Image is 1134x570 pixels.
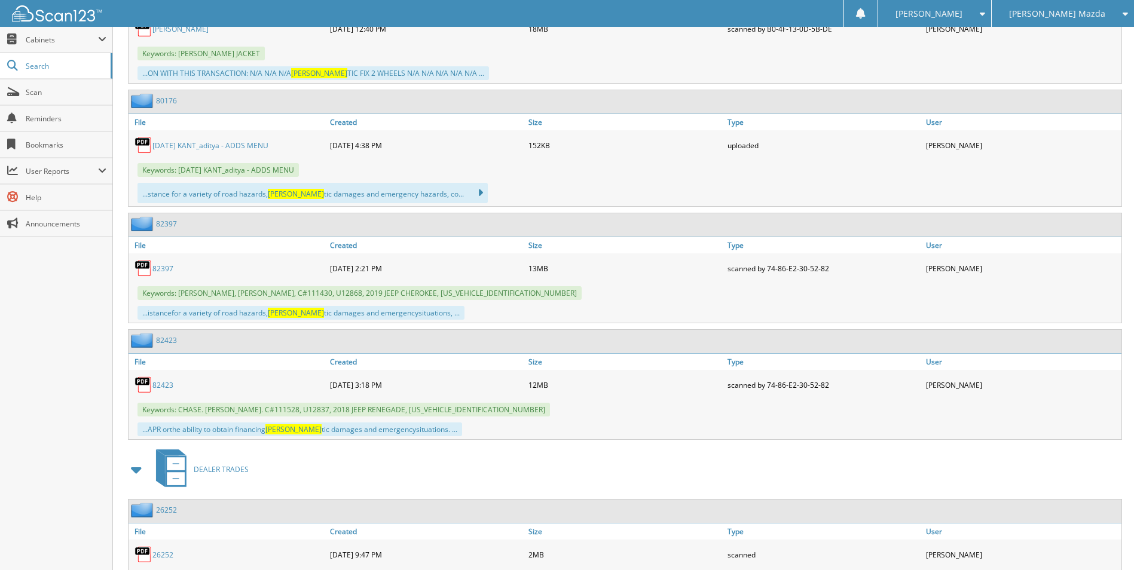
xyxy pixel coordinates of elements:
a: Type [725,114,923,130]
img: PDF.png [135,546,152,563]
span: Keywords: [DATE] KANT_aditya - ADDS MENU [137,163,299,177]
div: [PERSON_NAME] [923,17,1121,41]
a: User [923,237,1121,253]
span: User Reports [26,166,98,176]
a: 82423 [156,335,177,345]
span: Keywords: [PERSON_NAME] JACKET [137,47,265,60]
a: 82423 [152,380,173,390]
img: PDF.png [135,376,152,394]
a: [PERSON_NAME] [152,24,209,34]
div: [DATE] 12:40 PM [327,17,525,41]
span: Scan [26,87,106,97]
span: Reminders [26,114,106,124]
div: uploaded [725,133,923,157]
a: Created [327,114,525,130]
div: [PERSON_NAME] [923,373,1121,397]
div: [DATE] 2:21 PM [327,256,525,280]
div: 13MB [525,256,724,280]
span: Search [26,61,105,71]
div: scanned [725,543,923,566]
a: Type [725,523,923,540]
div: 2MB [525,543,724,566]
a: File [129,354,327,370]
a: Created [327,354,525,370]
div: [PERSON_NAME] [923,256,1121,280]
a: Size [525,354,724,370]
div: [DATE] 9:47 PM [327,543,525,566]
span: [PERSON_NAME] [268,308,324,318]
a: File [129,237,327,253]
a: Created [327,237,525,253]
span: Keywords: [PERSON_NAME], [PERSON_NAME], C#111430, U12868, 2019 JEEP CHEROKEE, [US_VEHICLE_IDENTIF... [137,286,582,300]
img: folder2.png [131,502,156,517]
img: PDF.png [135,20,152,38]
div: ...istancefor a variety of road hazards, tic damages and emergencysituations, ... [137,306,464,320]
iframe: Chat Widget [1074,513,1134,570]
a: Size [525,523,724,540]
span: Keywords: CHASE. [PERSON_NAME]. C#111528, U12837, 2018 JEEP RENEGADE, [US_VEHICLE_IDENTIFICATION_... [137,403,550,416]
a: Created [327,523,525,540]
div: ...APR orthe ability to obtain financing tic damages and emergencysituations. ... [137,422,462,436]
img: folder2.png [131,333,156,348]
div: 18MB [525,17,724,41]
div: [DATE] 3:18 PM [327,373,525,397]
span: Help [26,192,106,203]
img: PDF.png [135,259,152,277]
img: folder2.png [131,216,156,231]
div: ...stance for a variety of road hazards, tic damages and emergency hazards, co... [137,183,488,203]
a: Type [725,354,923,370]
div: 152KB [525,133,724,157]
span: [PERSON_NAME] Mazda [1009,10,1105,17]
span: Cabinets [26,35,98,45]
div: scanned by 74-86-E2-30-52-82 [725,373,923,397]
span: [PERSON_NAME] [291,68,347,78]
a: 26252 [156,505,177,515]
img: scan123-logo-white.svg [12,5,102,22]
span: Announcements [26,219,106,229]
span: Bookmarks [26,140,106,150]
a: User [923,523,1121,540]
a: Size [525,237,724,253]
a: File [129,114,327,130]
a: Type [725,237,923,253]
span: [PERSON_NAME] [268,189,324,199]
span: [PERSON_NAME] [895,10,962,17]
img: PDF.png [135,136,152,154]
div: [DATE] 4:38 PM [327,133,525,157]
div: scanned by B0-4F-13-0D-5B-DE [725,17,923,41]
a: 82397 [152,263,173,274]
a: 26252 [152,550,173,560]
a: 82397 [156,219,177,229]
a: Size [525,114,724,130]
div: [PERSON_NAME] [923,133,1121,157]
a: User [923,354,1121,370]
div: scanned by 74-86-E2-30-52-82 [725,256,923,280]
a: User [923,114,1121,130]
a: 80176 [156,96,177,106]
span: [PERSON_NAME] [265,424,322,434]
img: folder2.png [131,93,156,108]
a: File [129,523,327,540]
a: [DATE] KANT_aditya - ADDS MENU [152,140,268,151]
div: 12MB [525,373,724,397]
a: DEALER TRADES [149,446,249,493]
div: [PERSON_NAME] [923,543,1121,566]
span: DEALER TRADES [194,464,249,474]
div: ...ON WITH THIS TRANSACTION: N/A N/A N/A TIC FIX 2 WHEELS N/A N/A N/A N/A N/A ... [137,66,489,80]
